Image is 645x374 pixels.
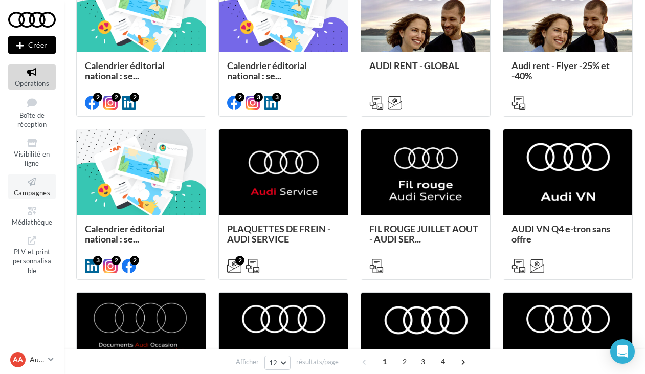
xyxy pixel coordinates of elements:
[435,354,451,370] span: 4
[93,256,102,265] div: 3
[8,203,56,228] a: Médiathèque
[17,111,47,129] span: Boîte de réception
[30,355,44,365] p: Audi [GEOGRAPHIC_DATA]
[369,60,459,71] span: AUDI RENT - GLOBAL
[130,256,139,265] div: 2
[236,357,259,367] span: Afficher
[272,93,281,102] div: 3
[8,174,56,199] a: Campagnes
[396,354,413,370] span: 2
[227,60,307,81] span: Calendrier éditorial national : se...
[130,93,139,102] div: 2
[8,233,56,277] a: PLV et print personnalisable
[93,93,102,102] div: 2
[264,356,291,370] button: 12
[296,357,339,367] span: résultats/page
[415,354,431,370] span: 3
[14,189,50,197] span: Campagnes
[13,355,23,365] span: AA
[254,93,263,102] div: 3
[235,256,244,265] div: 2
[511,60,610,81] span: Audi rent - Flyer -25% et -40%
[8,350,56,369] a: AA Audi [GEOGRAPHIC_DATA]
[269,359,278,367] span: 12
[511,223,610,245] span: AUDI VN Q4 e-tron sans offre
[8,64,56,90] a: Opérations
[8,94,56,131] a: Boîte de réception
[227,223,330,245] span: PLAQUETTES DE FREIN - AUDI SERVICE
[8,36,56,54] div: Nouvelle campagne
[610,339,635,364] div: Open Intercom Messenger
[235,93,244,102] div: 2
[15,79,49,87] span: Opérations
[112,93,121,102] div: 2
[13,246,52,275] span: PLV et print personnalisable
[85,223,165,245] span: Calendrier éditorial national : se...
[112,256,121,265] div: 2
[369,223,478,245] span: FIL ROUGE JUILLET AOUT - AUDI SER...
[8,135,56,170] a: Visibilité en ligne
[8,36,56,54] button: Créer
[376,354,393,370] span: 1
[14,150,50,168] span: Visibilité en ligne
[85,60,165,81] span: Calendrier éditorial national : se...
[12,218,53,226] span: Médiathèque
